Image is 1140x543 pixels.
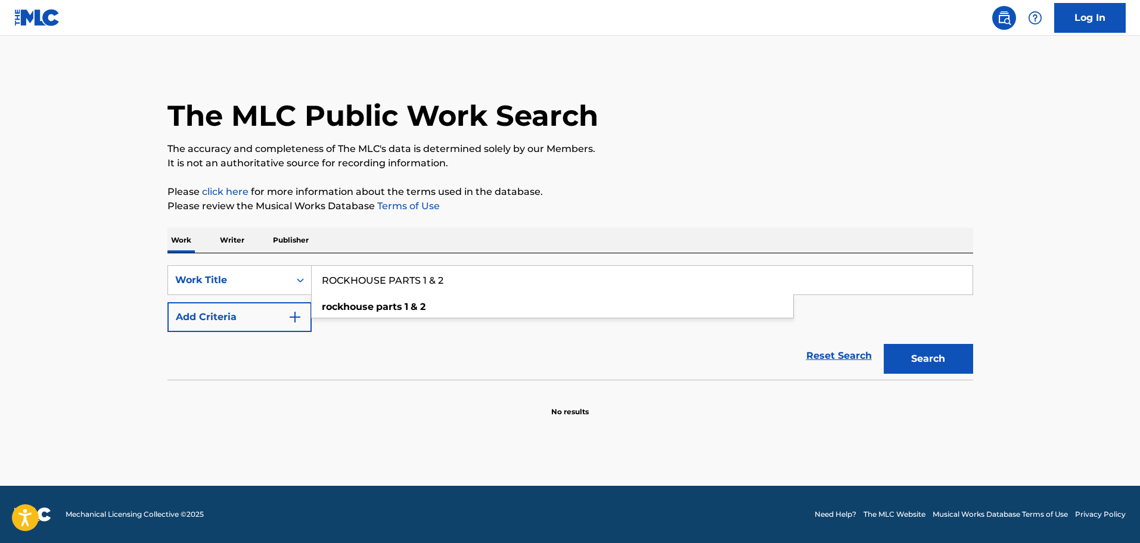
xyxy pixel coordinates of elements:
[933,509,1068,520] a: Musical Works Database Terms of Use
[1023,6,1047,30] div: Help
[167,265,973,380] form: Search Form
[884,344,973,374] button: Search
[167,98,598,134] h1: The MLC Public Work Search
[997,11,1011,25] img: search
[1028,11,1042,25] img: help
[405,301,408,312] strong: 1
[815,509,856,520] a: Need Help?
[167,185,973,199] p: Please for more information about the terms used in the database.
[1080,486,1140,543] iframe: Chat Widget
[167,228,195,253] p: Work
[1054,3,1126,33] a: Log In
[167,199,973,213] p: Please review the Musical Works Database
[14,507,51,522] img: logo
[420,301,425,312] strong: 2
[411,301,418,312] strong: &
[376,301,402,312] strong: parts
[167,302,312,332] button: Add Criteria
[167,156,973,170] p: It is not an authoritative source for recording information.
[216,228,248,253] p: Writer
[551,392,589,417] p: No results
[322,301,374,312] strong: rockhouse
[167,142,973,156] p: The accuracy and completeness of The MLC's data is determined solely by our Members.
[800,343,878,369] a: Reset Search
[1075,509,1126,520] a: Privacy Policy
[14,9,60,26] img: MLC Logo
[288,310,302,324] img: 9d2ae6d4665cec9f34b9.svg
[375,200,440,212] a: Terms of Use
[992,6,1016,30] a: Public Search
[202,186,248,197] a: click here
[66,509,204,520] span: Mechanical Licensing Collective © 2025
[269,228,312,253] p: Publisher
[175,273,282,287] div: Work Title
[863,509,925,520] a: The MLC Website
